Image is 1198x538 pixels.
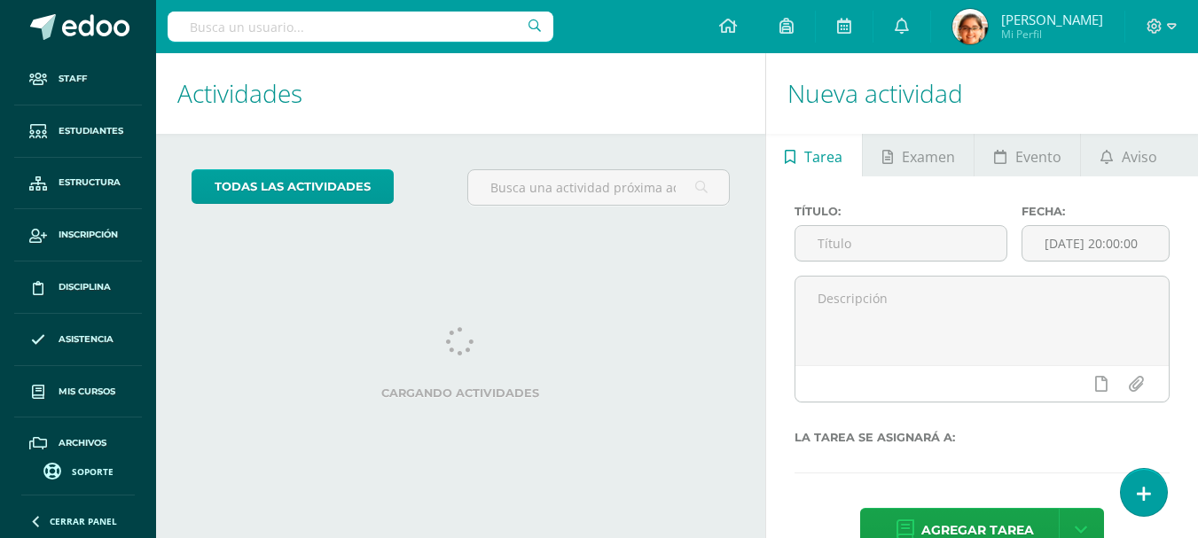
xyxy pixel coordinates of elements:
[14,366,142,418] a: Mis cursos
[804,136,842,178] span: Tarea
[1001,11,1103,28] span: [PERSON_NAME]
[59,332,114,347] span: Asistencia
[50,515,117,527] span: Cerrar panel
[14,53,142,105] a: Staff
[795,205,1007,218] label: Título:
[192,169,394,204] a: todas las Actividades
[14,261,142,314] a: Disciplina
[1081,134,1176,176] a: Aviso
[1122,136,1157,178] span: Aviso
[14,105,142,158] a: Estudiantes
[1022,205,1170,218] label: Fecha:
[902,136,955,178] span: Examen
[14,417,142,470] a: Archivos
[59,280,111,294] span: Disciplina
[192,386,730,400] label: Cargando actividades
[59,385,115,399] span: Mis cursos
[59,72,87,86] span: Staff
[795,226,1006,261] input: Título
[59,124,123,138] span: Estudiantes
[1015,136,1061,178] span: Evento
[72,465,114,478] span: Soporte
[795,431,1170,444] label: La tarea se asignará a:
[14,158,142,210] a: Estructura
[975,134,1080,176] a: Evento
[168,12,553,42] input: Busca un usuario...
[863,134,974,176] a: Examen
[177,53,744,134] h1: Actividades
[21,458,135,482] a: Soporte
[1022,226,1169,261] input: Fecha de entrega
[1001,27,1103,42] span: Mi Perfil
[468,170,728,205] input: Busca una actividad próxima aquí...
[766,134,862,176] a: Tarea
[59,228,118,242] span: Inscripción
[59,436,106,450] span: Archivos
[59,175,121,190] span: Estructura
[14,314,142,366] a: Asistencia
[787,53,1177,134] h1: Nueva actividad
[14,209,142,261] a: Inscripción
[952,9,988,44] img: 83dcd1ae463a5068b4a108754592b4a9.png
